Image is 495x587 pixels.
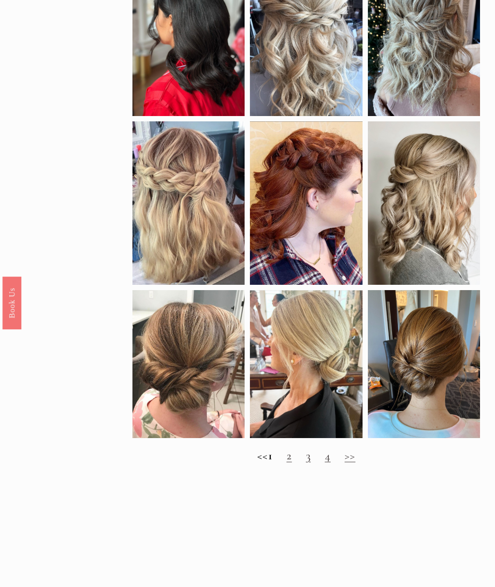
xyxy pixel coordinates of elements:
[2,277,21,329] a: Book Us
[132,449,480,463] h2: <<
[325,449,331,463] a: 4
[345,449,355,463] a: >>
[287,449,292,463] a: 2
[268,449,273,463] strong: 1
[306,449,311,463] a: 3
